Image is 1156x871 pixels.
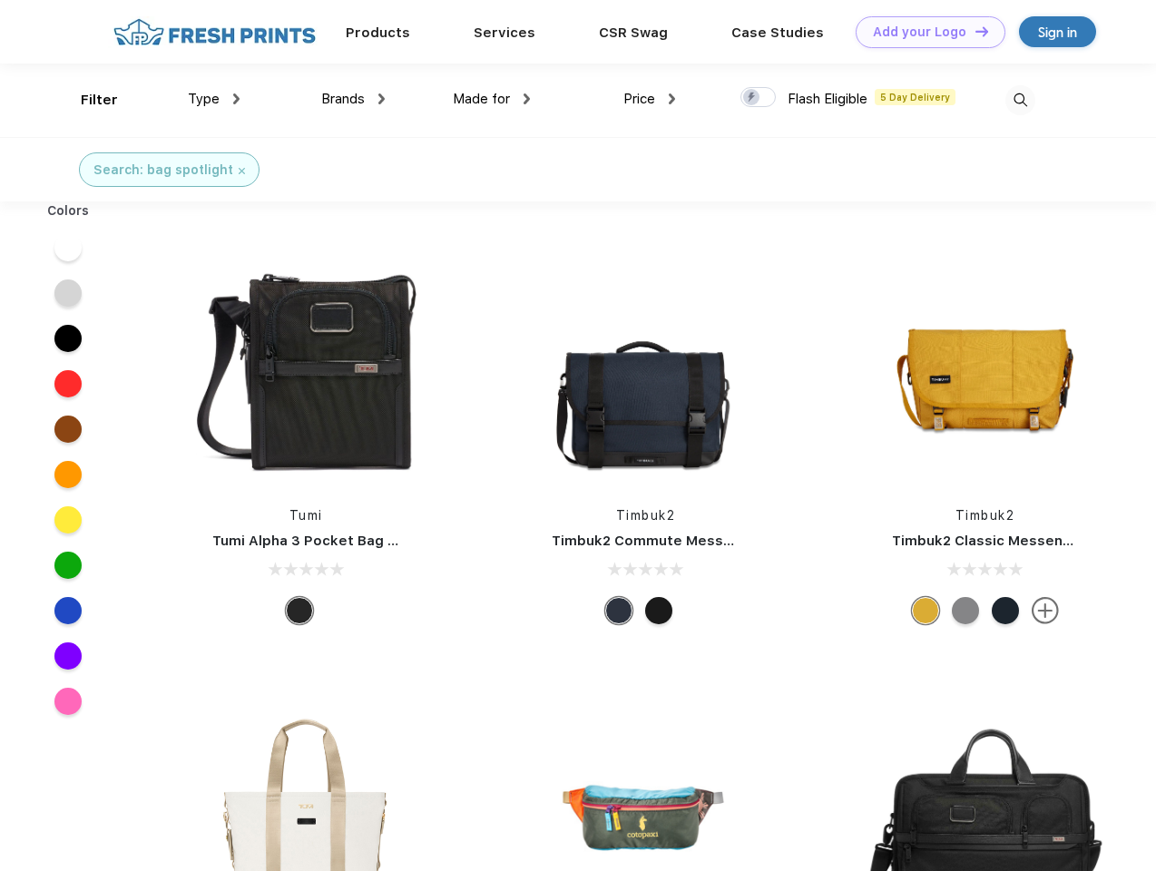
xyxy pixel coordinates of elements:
[286,597,313,624] div: Black
[321,91,365,107] span: Brands
[623,91,655,107] span: Price
[81,90,118,111] div: Filter
[93,161,233,180] div: Search: bag spotlight
[378,93,385,104] img: dropdown.png
[616,508,676,523] a: Timbuk2
[108,16,321,48] img: fo%20logo%202.webp
[552,533,795,549] a: Timbuk2 Commute Messenger Bag
[788,91,867,107] span: Flash Eligible
[524,93,530,104] img: dropdown.png
[346,24,410,41] a: Products
[875,89,955,105] span: 5 Day Delivery
[185,247,426,488] img: func=resize&h=266
[975,26,988,36] img: DT
[992,597,1019,624] div: Eco Monsoon
[865,247,1106,488] img: func=resize&h=266
[233,93,240,104] img: dropdown.png
[1038,22,1077,43] div: Sign in
[605,597,632,624] div: Eco Nautical
[239,168,245,174] img: filter_cancel.svg
[212,533,425,549] a: Tumi Alpha 3 Pocket Bag Small
[188,91,220,107] span: Type
[34,201,103,220] div: Colors
[892,533,1117,549] a: Timbuk2 Classic Messenger Bag
[912,597,939,624] div: Eco Amber
[955,508,1015,523] a: Timbuk2
[669,93,675,104] img: dropdown.png
[952,597,979,624] div: Eco Gunmetal
[289,508,323,523] a: Tumi
[1032,597,1059,624] img: more.svg
[453,91,510,107] span: Made for
[1005,85,1035,115] img: desktop_search.svg
[1019,16,1096,47] a: Sign in
[873,24,966,40] div: Add your Logo
[645,597,672,624] div: Eco Black
[524,247,766,488] img: func=resize&h=266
